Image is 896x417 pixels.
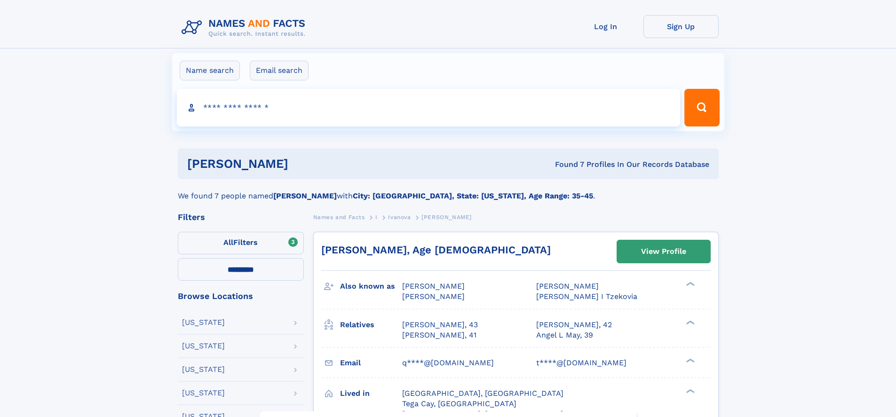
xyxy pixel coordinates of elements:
[375,214,378,220] span: I
[402,389,563,398] span: [GEOGRAPHIC_DATA], [GEOGRAPHIC_DATA]
[178,15,313,40] img: Logo Names and Facts
[536,330,593,340] a: Angel L May, 39
[353,191,593,200] b: City: [GEOGRAPHIC_DATA], State: [US_STATE], Age Range: 35-45
[536,320,612,330] a: [PERSON_NAME], 42
[402,320,478,330] a: [PERSON_NAME], 43
[684,281,695,287] div: ❯
[182,366,225,373] div: [US_STATE]
[187,158,422,170] h1: [PERSON_NAME]
[178,232,304,254] label: Filters
[223,238,233,247] span: All
[568,15,643,38] a: Log In
[402,330,476,340] a: [PERSON_NAME], 41
[375,211,378,223] a: I
[340,317,402,333] h3: Relatives
[684,319,695,325] div: ❯
[684,89,719,126] button: Search Button
[641,241,686,262] div: View Profile
[178,213,304,221] div: Filters
[178,179,719,202] div: We found 7 people named with .
[536,282,599,291] span: [PERSON_NAME]
[643,15,719,38] a: Sign Up
[402,282,465,291] span: [PERSON_NAME]
[180,61,240,80] label: Name search
[421,159,709,170] div: Found 7 Profiles In Our Records Database
[182,319,225,326] div: [US_STATE]
[313,211,365,223] a: Names and Facts
[250,61,309,80] label: Email search
[402,292,465,301] span: [PERSON_NAME]
[273,191,337,200] b: [PERSON_NAME]
[340,386,402,401] h3: Lived in
[402,399,516,408] span: Tega Cay, [GEOGRAPHIC_DATA]
[684,357,695,363] div: ❯
[617,240,710,263] a: View Profile
[536,292,637,301] span: [PERSON_NAME] I Tzekovia
[421,214,472,220] span: [PERSON_NAME]
[684,388,695,394] div: ❯
[321,244,551,256] a: [PERSON_NAME], Age [DEMOGRAPHIC_DATA]
[178,292,304,300] div: Browse Locations
[340,278,402,294] h3: Also known as
[177,89,681,126] input: search input
[340,355,402,371] h3: Email
[182,389,225,397] div: [US_STATE]
[388,214,411,220] span: Ivanova
[388,211,411,223] a: Ivanova
[182,342,225,350] div: [US_STATE]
